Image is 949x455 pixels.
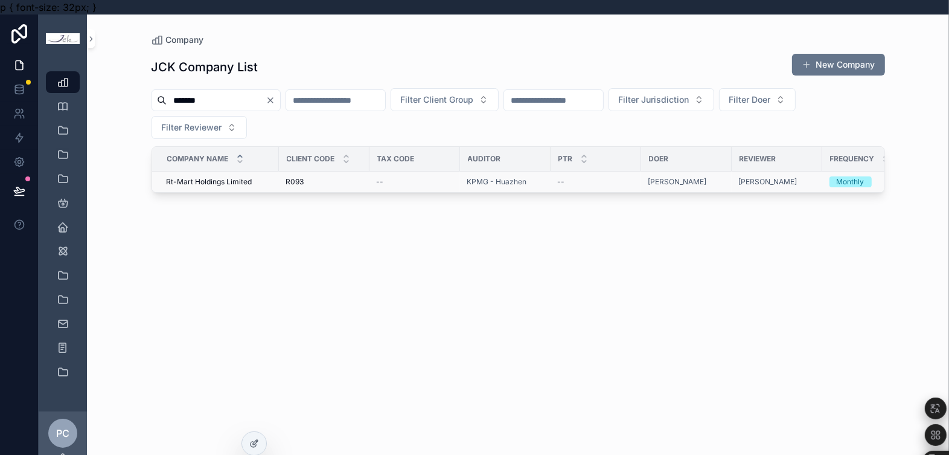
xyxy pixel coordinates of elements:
[266,95,280,105] button: Clear
[391,88,499,111] button: Select Button
[162,121,222,134] span: Filter Reviewer
[166,34,204,46] span: Company
[287,154,335,164] span: Client Code
[729,94,771,106] span: Filter Doer
[167,177,252,187] span: Rt-Mart Holdings Limited
[468,154,501,164] span: Auditor
[467,177,543,187] a: KPMG - Huazhen
[286,177,304,187] span: R093
[286,177,362,187] a: R093
[377,154,415,164] span: Tax Code
[558,177,565,187] span: --
[377,177,453,187] a: --
[719,88,796,111] button: Select Button
[167,154,229,164] span: Company Name
[830,154,875,164] span: Frequency
[152,34,204,46] a: Company
[837,176,864,187] div: Monthly
[39,63,87,399] div: scrollable content
[56,426,69,440] span: PC
[648,177,707,187] a: [PERSON_NAME]
[619,94,689,106] span: Filter Jurisdiction
[152,59,258,76] h1: JCK Company List
[46,33,80,45] img: App logo
[377,177,384,187] span: --
[648,177,724,187] a: [PERSON_NAME]
[649,154,669,164] span: Doer
[739,177,815,187] a: [PERSON_NAME]
[792,54,885,76] button: New Company
[609,88,714,111] button: Select Button
[467,177,527,187] a: KPMG - Huazhen
[401,94,474,106] span: Filter Client Group
[739,177,797,187] a: [PERSON_NAME]
[558,177,634,187] a: --
[829,176,906,187] a: Monthly
[740,154,776,164] span: Reviewer
[167,177,272,187] a: Rt-Mart Holdings Limited
[558,154,573,164] span: PTR
[152,116,247,139] button: Select Button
